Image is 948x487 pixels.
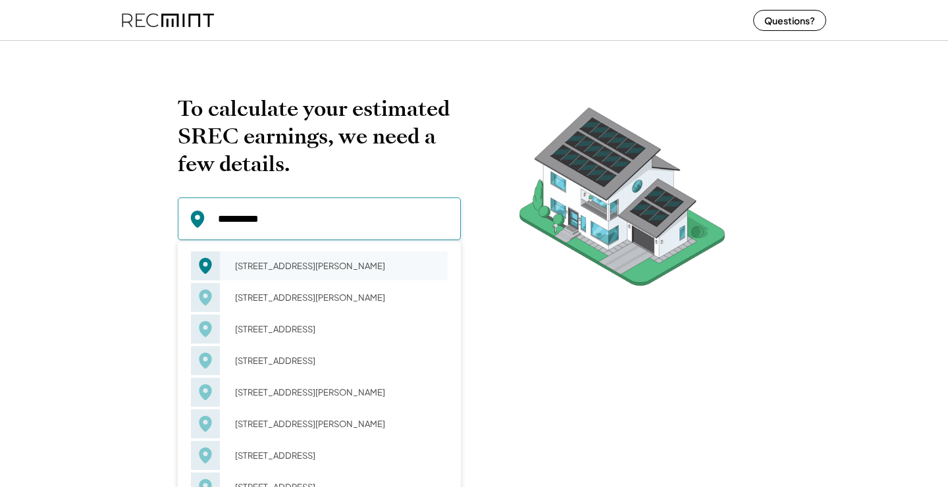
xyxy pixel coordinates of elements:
button: Questions? [753,10,826,31]
div: [STREET_ADDRESS] [226,320,448,338]
img: RecMintArtboard%207.png [494,95,750,306]
div: [STREET_ADDRESS] [226,446,448,465]
img: recmint-logotype%403x%20%281%29.jpeg [122,3,214,38]
div: [STREET_ADDRESS][PERSON_NAME] [226,288,448,307]
div: [STREET_ADDRESS][PERSON_NAME] [226,415,448,433]
div: [STREET_ADDRESS] [226,351,448,370]
div: [STREET_ADDRESS][PERSON_NAME] [226,257,448,275]
div: [STREET_ADDRESS][PERSON_NAME] [226,383,448,401]
h2: To calculate your estimated SREC earnings, we need a few details. [178,95,461,178]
